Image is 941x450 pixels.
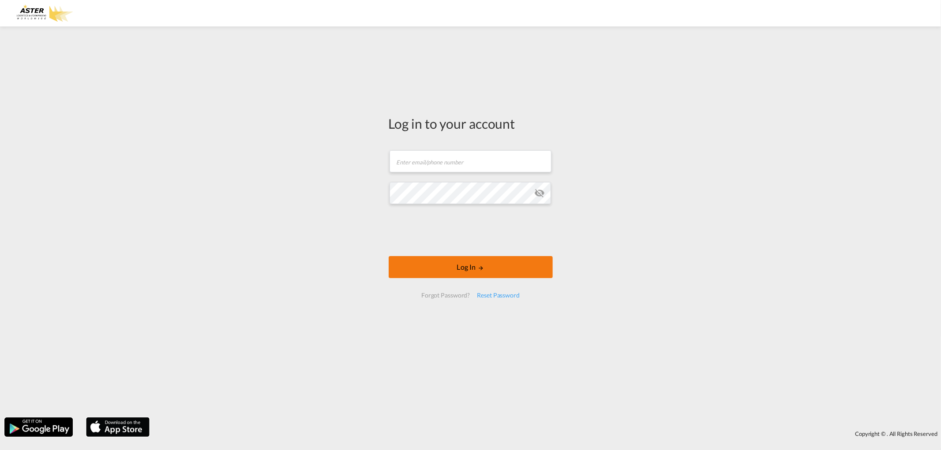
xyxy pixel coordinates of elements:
[534,188,545,198] md-icon: icon-eye-off
[389,114,553,133] div: Log in to your account
[154,426,941,441] div: Copyright © . All Rights Reserved
[390,150,551,172] input: Enter email/phone number
[85,417,150,438] img: apple.png
[4,417,74,438] img: google.png
[389,256,553,278] button: LOGIN
[13,4,73,23] img: e3303e4028ba11efbf5f992c85cc34d8.png
[404,213,538,247] iframe: reCAPTCHA
[418,287,473,303] div: Forgot Password?
[473,287,523,303] div: Reset Password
